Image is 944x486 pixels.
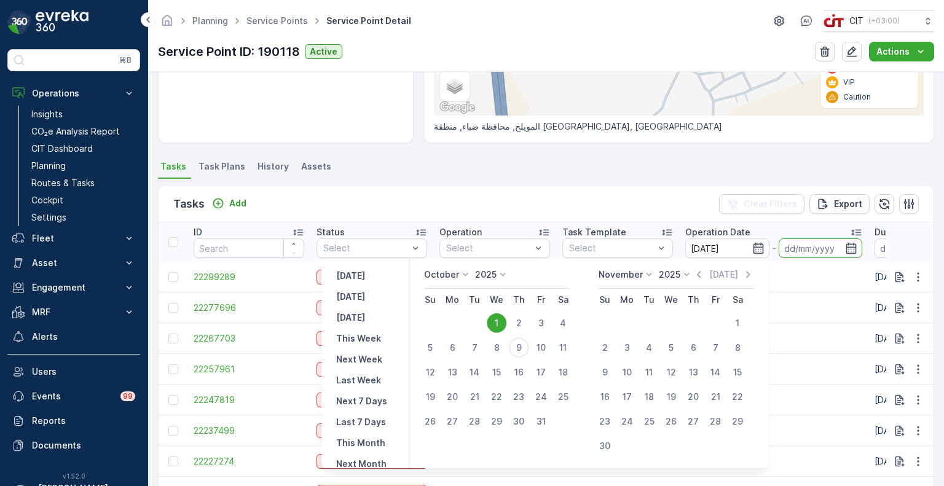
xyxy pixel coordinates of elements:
[331,352,387,367] button: Next Week
[553,387,573,407] div: 25
[323,242,408,254] p: Select
[441,73,468,100] a: Layers
[617,412,637,431] div: 24
[719,194,804,214] button: Clear Filters
[442,338,462,358] div: 6
[160,160,186,173] span: Tasks
[709,268,738,281] p: [DATE]
[194,394,304,406] a: 22247819
[229,197,246,210] p: Add
[7,226,140,251] button: Fleet
[194,302,304,314] a: 22277696
[617,338,637,358] div: 3
[679,262,868,292] td: [DATE]
[158,42,300,61] p: Service Point ID: 190118
[487,412,506,431] div: 29
[728,387,747,407] div: 22
[122,391,133,402] p: 99
[661,338,681,358] div: 5
[7,81,140,106] button: Operations
[31,143,93,155] p: CIT Dashboard
[331,373,386,388] button: Last Week
[26,157,140,174] a: Planning
[843,77,855,87] p: VIP
[31,177,95,189] p: Routes & Tasks
[475,268,497,281] p: 2025
[168,303,178,313] div: Toggle Row Selected
[683,338,703,358] div: 6
[595,338,615,358] div: 2
[336,270,365,282] p: [DATE]
[317,331,427,346] button: To Do
[7,10,32,34] img: logo
[531,412,551,431] div: 31
[7,300,140,324] button: MRF
[420,412,440,431] div: 26
[809,194,870,214] button: Export
[660,289,682,311] th: Wednesday
[661,387,681,407] div: 19
[194,455,304,468] a: 22227274
[331,310,370,325] button: Tomorrow
[553,338,573,358] div: 11
[32,232,116,245] p: Fleet
[331,394,392,409] button: Next 7 Days
[7,433,140,458] a: Documents
[487,387,506,407] div: 22
[310,45,337,58] p: Active
[336,332,381,345] p: This Week
[639,412,659,431] div: 25
[531,387,551,407] div: 24
[336,458,387,470] p: Next Month
[441,289,463,311] th: Monday
[465,412,484,431] div: 28
[31,194,63,206] p: Cockpit
[679,415,868,446] td: [DATE]
[32,439,135,452] p: Documents
[331,268,370,283] button: Yesterday
[728,412,747,431] div: 29
[509,338,529,358] div: 9
[331,331,386,346] button: This Week
[246,15,308,26] a: Service Points
[7,359,140,384] a: Users
[207,196,251,211] button: Add
[173,195,205,213] p: Tasks
[679,385,868,415] td: [DATE]
[336,395,387,407] p: Next 7 Days
[595,412,615,431] div: 23
[336,291,365,303] p: [DATE]
[301,160,331,173] span: Assets
[531,313,551,333] div: 3
[617,363,637,382] div: 10
[487,313,506,333] div: 1
[7,251,140,275] button: Asset
[509,412,529,431] div: 30
[437,100,478,116] img: Google
[168,395,178,405] div: Toggle Row Selected
[194,271,304,283] span: 22299289
[442,387,462,407] div: 20
[324,15,414,27] span: Service Point Detail
[617,387,637,407] div: 17
[638,289,660,311] th: Tuesday
[679,446,868,477] td: [DATE]
[442,363,462,382] div: 13
[168,457,178,466] div: Toggle Row Selected
[317,300,427,315] button: To Do
[728,338,747,358] div: 8
[683,387,703,407] div: 20
[595,387,615,407] div: 16
[599,268,643,281] p: November
[317,393,427,407] button: To Do
[639,387,659,407] div: 18
[824,14,844,28] img: cit-logo_pOk6rL0.png
[679,354,868,385] td: [DATE]
[679,292,868,323] td: [DATE]
[168,272,178,282] div: Toggle Row Selected
[420,387,440,407] div: 19
[26,106,140,123] a: Insights
[31,108,63,120] p: Insights
[420,338,440,358] div: 5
